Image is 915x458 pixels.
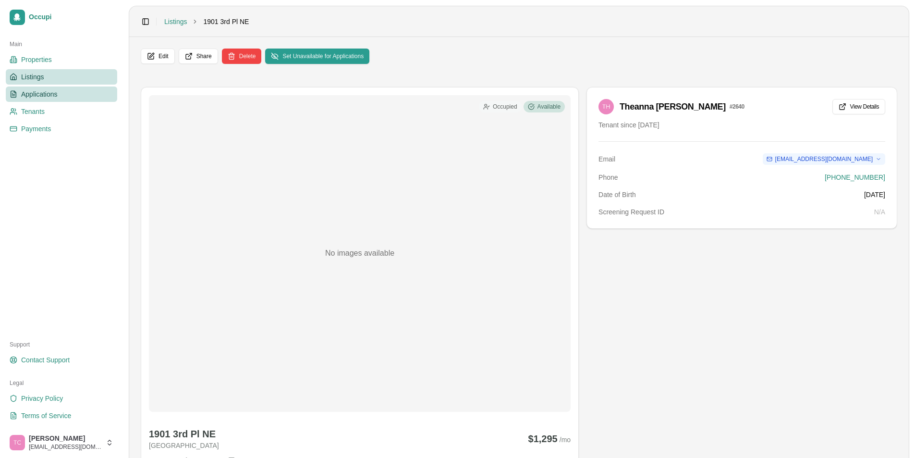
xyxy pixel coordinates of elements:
[598,207,664,217] dt: Screening Request ID
[149,441,521,450] p: [GEOGRAPHIC_DATA]
[6,121,117,136] a: Payments
[29,434,102,443] span: [PERSON_NAME]
[775,155,873,163] span: [EMAIL_ADDRESS][DOMAIN_NAME]
[141,49,175,64] button: Edit
[21,89,58,99] span: Applications
[6,375,117,391] div: Legal
[164,17,249,26] nav: breadcrumb
[29,443,102,451] span: [EMAIL_ADDRESS][DOMAIN_NAME]
[6,391,117,406] a: Privacy Policy
[21,72,44,82] span: Listings
[21,394,63,403] span: Privacy Policy
[21,355,70,365] span: Contact Support
[620,100,726,113] span: Theanna [PERSON_NAME]
[6,408,117,423] a: Terms of Service
[21,411,71,421] span: Terms of Service
[493,103,517,111] span: Occupied
[864,190,885,199] dd: [DATE]
[537,103,561,111] span: Available
[6,69,117,85] a: Listings
[598,99,614,114] img: Theanna Hayes
[598,120,885,130] p: Tenant since [DATE]
[874,208,885,216] span: N/A
[164,17,187,26] a: Listings
[325,248,394,259] p: No images available
[730,103,744,111] span: # 2640
[6,431,117,454] button: Trudy Childers[PERSON_NAME][EMAIL_ADDRESS][DOMAIN_NAME]
[6,352,117,368] a: Contact Support
[560,435,571,445] span: / mo
[832,99,885,114] button: View Details
[6,6,117,29] a: Occupi
[6,87,117,102] a: Applications
[21,107,45,116] span: Tenants
[6,104,117,119] a: Tenants
[825,173,885,181] a: [PHONE_NUMBER]
[265,49,369,64] button: Set Unavailable for Applications
[598,190,636,199] dt: Date of Birth
[179,49,218,64] button: Share
[6,337,117,352] div: Support
[6,37,117,52] div: Main
[29,13,113,22] span: Occupi
[21,55,52,64] span: Properties
[528,432,558,446] span: $1,295
[10,435,25,450] img: Trudy Childers
[203,17,249,26] span: 1901 3rd Pl NE
[21,124,51,134] span: Payments
[6,52,117,67] a: Properties
[598,154,615,164] dt: Email
[222,49,262,64] button: Delete
[598,173,618,182] dt: Phone
[149,427,521,441] p: 1901 3rd Pl NE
